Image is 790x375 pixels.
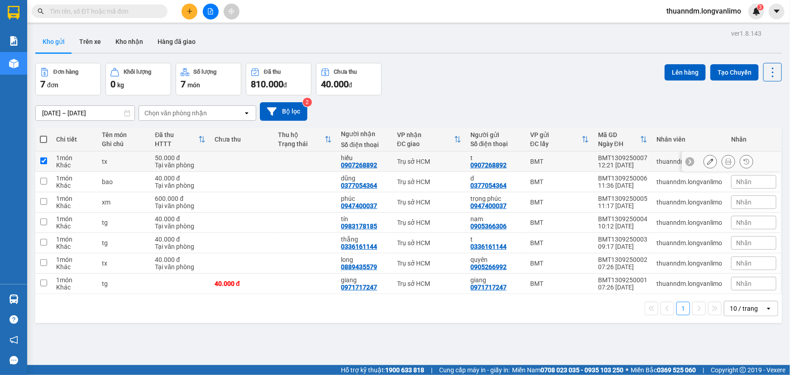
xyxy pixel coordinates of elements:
div: 1 món [56,195,93,202]
div: tg [102,280,146,287]
span: | [703,365,704,375]
div: 600.000 đ [155,195,206,202]
div: Trụ sở HCM [397,239,461,247]
div: tín [341,215,388,223]
div: 0905366306 [470,223,507,230]
th: Toggle SortBy [393,128,466,152]
div: Khác [56,161,93,169]
th: Toggle SortBy [273,128,336,152]
span: plus [187,8,193,14]
button: Đã thu810.000đ [246,63,311,95]
span: copyright [740,367,746,373]
th: Toggle SortBy [594,128,652,152]
svg: open [243,109,250,117]
div: Người nhận [341,130,388,138]
div: 1 món [56,236,93,243]
div: 0947400037 [470,202,507,209]
span: kg [117,81,124,89]
button: Tạo Chuyến [710,64,759,81]
div: BMT [530,280,589,287]
div: thuanndm.longvanlimo [656,158,722,165]
div: quyên [470,256,521,263]
div: Khác [56,243,93,250]
div: Ngày ĐH [598,140,640,147]
div: Trụ sở HCM [397,280,461,287]
div: dũng [341,175,388,182]
div: BMT1309250004 [598,215,647,223]
span: 7 [40,79,45,90]
span: Hỗ trợ kỹ thuật: [341,365,424,375]
div: BMT [530,219,589,226]
button: Chưa thu40.000đ [316,63,382,95]
strong: 1900 633 818 [385,366,424,374]
span: Miền Bắc [631,365,696,375]
div: ver 1.8.143 [731,28,761,38]
img: icon-new-feature [752,7,761,15]
div: Thu hộ [278,131,325,138]
span: Nhãn [736,280,752,287]
div: BMT [530,158,589,165]
div: Tại văn phòng [155,243,206,250]
div: 0947400037 [341,202,377,209]
span: Nhãn [736,239,752,247]
span: đ [349,81,352,89]
div: Chọn văn phòng nhận [144,109,207,118]
span: 7 [181,79,186,90]
div: 0907268892 [341,161,377,169]
div: Khác [56,263,93,271]
div: Số lượng [194,69,217,75]
input: Select a date range. [36,106,134,120]
img: logo-vxr [8,6,19,19]
button: Đơn hàng7đơn [35,63,101,95]
div: BMT1309250002 [598,256,647,263]
div: hiếu [341,154,388,161]
div: 12:21 [DATE] [598,161,647,169]
div: 0336161144 [470,243,507,250]
div: 11:17 [DATE] [598,202,647,209]
div: thuanndm.longvanlimo [656,239,722,247]
span: Nhãn [736,260,752,267]
span: Nhãn [736,178,752,185]
div: 40.000 đ [215,280,268,287]
div: Trụ sở HCM [397,199,461,206]
span: file-add [207,8,214,14]
div: giang [341,276,388,284]
div: Tại văn phòng [155,263,206,271]
span: ⚪️ [626,368,628,372]
div: ĐC lấy [530,140,582,147]
div: Khác [56,182,93,189]
div: BMT1309250005 [598,195,647,202]
div: 1 món [56,215,93,223]
div: long [341,256,388,263]
div: 10:12 [DATE] [598,223,647,230]
div: 09:17 [DATE] [598,243,647,250]
div: BMT [530,178,589,185]
span: 3 [759,4,762,10]
svg: open [765,305,772,312]
div: 1 món [56,256,93,263]
div: thuanndm.longvanlimo [656,199,722,206]
div: BMT1309250003 [598,236,647,243]
span: 810.000 [251,79,283,90]
button: Trên xe [72,31,108,52]
span: search [38,8,44,14]
div: Trụ sở HCM [397,260,461,267]
span: thuanndm.longvanlimo [659,5,748,17]
button: Kho gửi [35,31,72,52]
div: Khác [56,284,93,291]
div: BMT1309250001 [598,276,647,284]
div: thuanndm.longvanlimo [656,219,722,226]
span: món [187,81,200,89]
button: Hàng đã giao [150,31,203,52]
div: thuanndm.longvanlimo [656,280,722,287]
div: 0983178185 [341,223,377,230]
div: 0971717247 [341,284,377,291]
div: thắng [341,236,388,243]
button: file-add [203,4,219,19]
button: Bộ lọc [260,102,307,121]
img: solution-icon [9,36,19,46]
div: 0336161144 [341,243,377,250]
span: | [431,365,432,375]
div: 0377054364 [341,182,377,189]
div: bao [102,178,146,185]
